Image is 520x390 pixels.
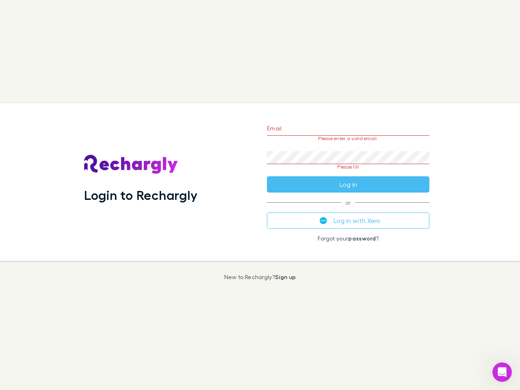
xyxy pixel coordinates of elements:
[267,202,429,203] span: or
[492,362,512,382] iframe: Intercom live chat
[267,136,429,141] p: Please enter a valid email.
[267,164,429,170] p: Please fill
[348,235,376,242] a: password
[275,273,296,280] a: Sign up
[267,235,429,242] p: Forgot your ?
[84,187,197,203] h1: Login to Rechargly
[84,155,178,174] img: Rechargly's Logo
[320,217,327,224] img: Xero's logo
[267,212,429,229] button: Log in with Xero
[267,176,429,193] button: Log in
[224,274,296,280] p: New to Rechargly?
